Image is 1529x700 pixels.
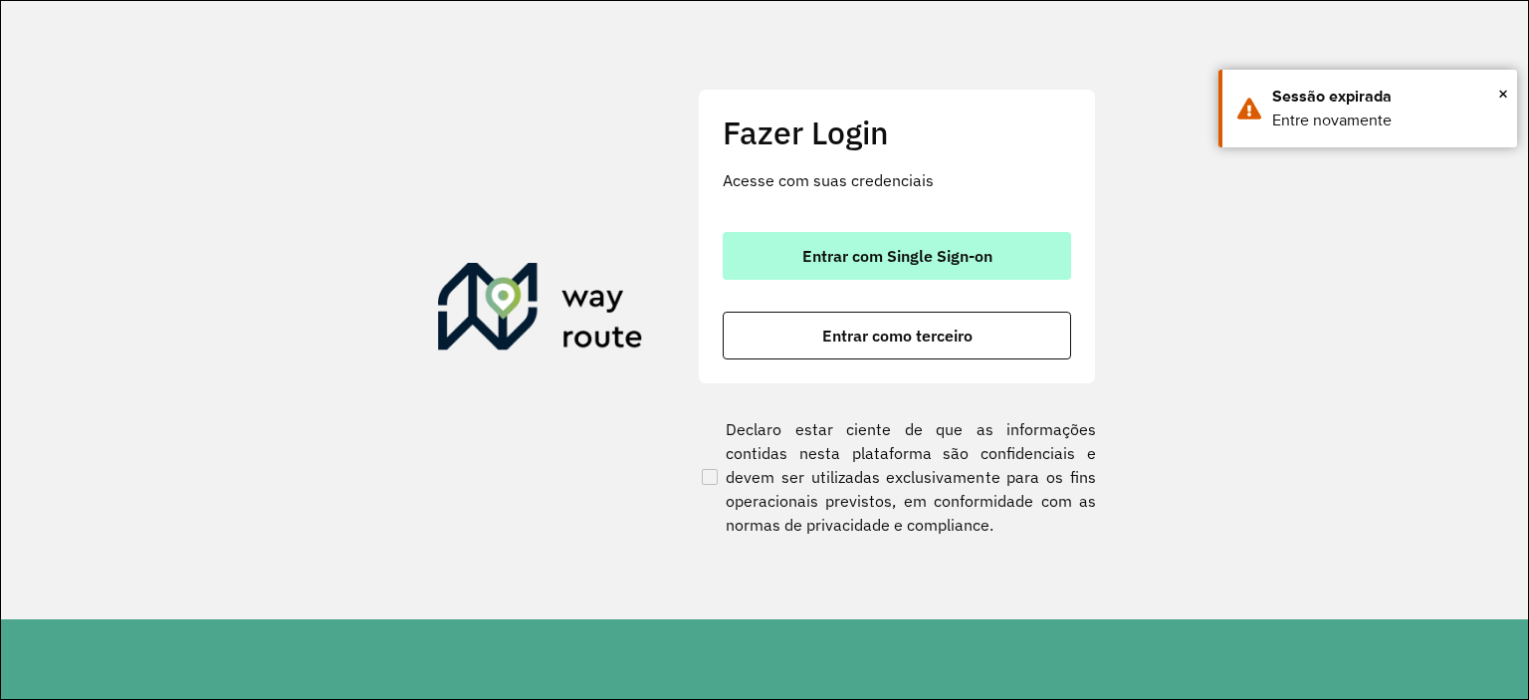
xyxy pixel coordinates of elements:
div: Sessão expirada [1272,85,1502,109]
button: button [723,232,1071,280]
img: Roteirizador AmbevTech [438,263,643,358]
span: Entrar como terceiro [822,328,973,344]
button: button [723,312,1071,359]
span: × [1498,79,1508,109]
p: Acesse com suas credenciais [723,168,1071,192]
div: Entre novamente [1272,109,1502,132]
label: Declaro estar ciente de que as informações contidas nesta plataforma são confidenciais e devem se... [698,417,1096,537]
h2: Fazer Login [723,114,1071,151]
button: Close [1498,79,1508,109]
span: Entrar com Single Sign-on [802,248,992,264]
